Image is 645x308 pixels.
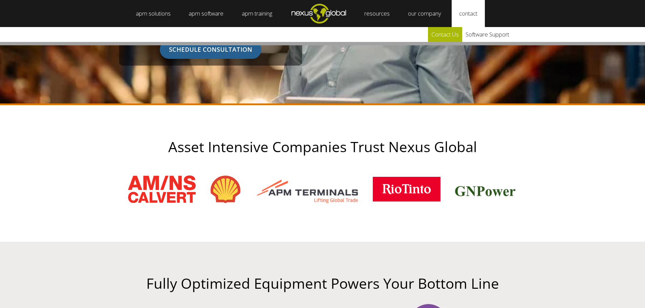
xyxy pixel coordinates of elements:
img: client_logos_gnpower [454,174,517,205]
img: rio_tinto [373,177,440,202]
img: apm-terminals-logo [256,174,360,205]
img: amns_logo [128,175,196,203]
h2: Fully Optimized Equipment Powers Your Bottom Line [110,276,535,291]
h2: Asset Intensive Companies Trust Nexus Global [103,139,543,155]
a: Contact Us [428,27,462,42]
a: Software Support [462,27,513,42]
span: SCHEDULE CONSULTATION [160,40,261,59]
img: shell-logo [209,174,242,205]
